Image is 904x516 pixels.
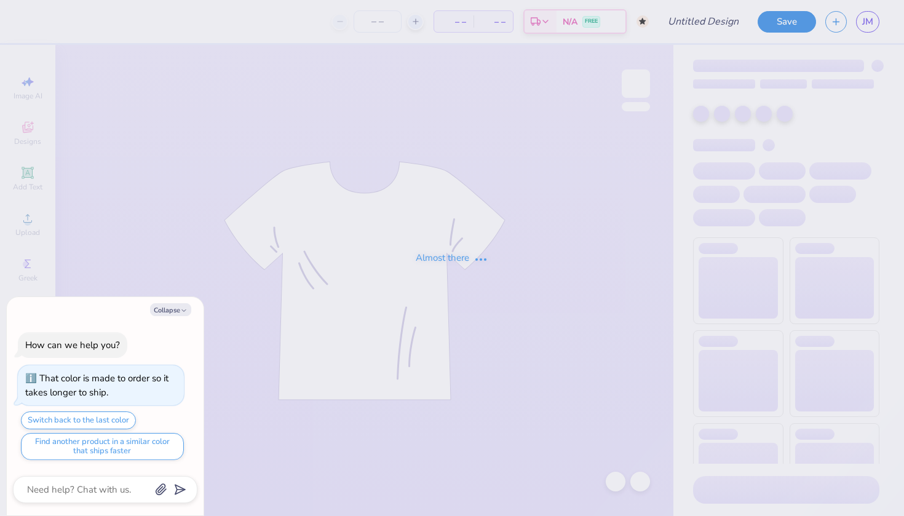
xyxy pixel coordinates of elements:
[416,251,488,265] div: Almost there
[25,339,120,351] div: How can we help you?
[21,411,136,429] button: Switch back to the last color
[21,433,184,460] button: Find another product in a similar color that ships faster
[25,372,169,399] div: That color is made to order so it takes longer to ship.
[150,303,191,316] button: Collapse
